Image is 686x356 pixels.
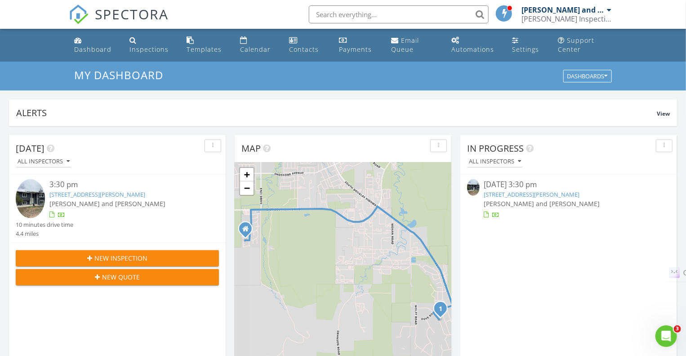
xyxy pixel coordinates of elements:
span: [PERSON_NAME] and [PERSON_NAME] [484,199,600,208]
span: Map [241,142,261,154]
img: 9356680%2Fcover_photos%2FCj1Yu7QgQxsEpdjXZKIv%2Fsmall.9356680-1756329133744 [16,179,45,218]
span: 3 [674,325,681,333]
span: New Quote [102,272,140,282]
img: 9356680%2Fcover_photos%2FCj1Yu7QgQxsEpdjXZKIv%2Fsmall.9356680-1756329133744 [467,179,480,196]
div: Settings [512,45,539,54]
a: Contacts [286,32,328,58]
div: [PERSON_NAME] and [PERSON_NAME] [521,5,605,14]
a: 3:30 pm [STREET_ADDRESS][PERSON_NAME] [PERSON_NAME] and [PERSON_NAME] 10 minutes drive time 4.4 m... [16,179,219,238]
span: In Progress [467,142,524,154]
div: Contacts [290,45,319,54]
div: Templates [187,45,222,54]
div: 7631 Rimrock Dr, Gillette, WY 82718 [441,308,446,314]
i: 1 [439,306,442,312]
span: [DATE] [16,142,45,154]
a: Zoom in [240,168,254,181]
button: Dashboards [563,70,612,83]
a: Email Queue [388,32,441,58]
button: All Inspectors [16,156,71,168]
img: The Best Home Inspection Software - Spectora [69,5,89,24]
iframe: Intercom live chat [655,325,677,347]
a: [STREET_ADDRESS][PERSON_NAME] [484,190,580,198]
button: All Inspectors [467,156,523,168]
div: 807 Sako Drive, Gillette WY 82718 [245,229,251,234]
div: Inspections [129,45,169,54]
input: Search everything... [309,5,489,23]
div: All Inspectors [18,158,70,165]
div: 3:30 pm [49,179,202,190]
a: SPECTORA [69,12,169,31]
div: 10 minutes drive time [16,221,73,229]
a: Templates [183,32,229,58]
a: [DATE] 3:30 pm [STREET_ADDRESS][PERSON_NAME] [PERSON_NAME] and [PERSON_NAME] [467,179,670,219]
span: [PERSON_NAME] and [PERSON_NAME] [49,199,165,208]
a: Settings [509,32,548,58]
span: My Dashboard [74,68,163,82]
div: DeBoer Inspection Services, LLC [521,14,611,23]
div: Calendar [240,45,271,54]
div: Automations [451,45,494,54]
div: 4.4 miles [16,230,73,238]
a: Calendar [236,32,279,58]
div: Dashboard [74,45,111,54]
a: [STREET_ADDRESS][PERSON_NAME] [49,190,145,198]
span: New Inspection [94,253,147,263]
div: Alerts [16,107,657,119]
a: Dashboard [71,32,119,58]
a: Support Center [554,32,615,58]
span: View [657,110,670,117]
button: New Quote [16,269,219,285]
a: Payments [335,32,380,58]
button: New Inspection [16,250,219,266]
a: Zoom out [240,181,254,195]
div: Payments [339,45,372,54]
div: Support Center [558,36,594,54]
span: SPECTORA [95,5,169,23]
div: All Inspectors [469,158,521,165]
a: Inspections [126,32,175,58]
div: Dashboards [567,73,608,80]
div: Email Queue [391,36,419,54]
a: Automations (Basic) [448,32,501,58]
div: [DATE] 3:30 pm [484,179,654,190]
